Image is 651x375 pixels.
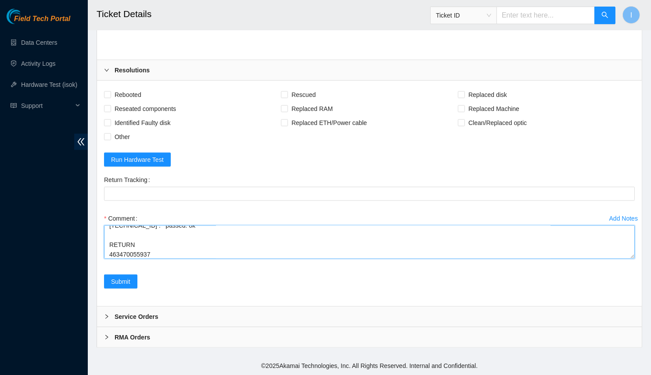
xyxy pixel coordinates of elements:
[496,7,595,24] input: Enter text here...
[465,102,523,116] span: Replaced Machine
[111,130,133,144] span: Other
[104,173,154,187] label: Return Tracking
[74,134,88,150] span: double-left
[97,307,642,327] div: Service Orders
[288,102,336,116] span: Replaced RAM
[104,335,109,340] span: right
[288,116,370,130] span: Replaced ETH/Power cable
[622,6,640,24] button: I
[594,7,615,24] button: search
[609,211,638,225] button: Add Notes
[601,11,608,20] span: search
[465,88,511,102] span: Replaced disk
[21,81,77,88] a: Hardware Test (isok)
[97,327,642,347] div: RMA Orders
[97,60,642,80] div: Resolutions
[111,155,164,164] span: Run Hardware Test
[21,39,57,46] a: Data Centers
[21,97,73,114] span: Support
[436,9,491,22] span: Ticket ID
[104,153,171,167] button: Run Hardware Test
[21,60,56,67] a: Activity Logs
[11,103,17,109] span: read
[88,357,651,375] footer: © 2025 Akamai Technologies, Inc. All Rights Reserved. Internal and Confidential.
[115,65,150,75] b: Resolutions
[111,102,180,116] span: Reseated components
[104,187,635,201] input: Return Tracking
[104,68,109,73] span: right
[288,88,319,102] span: Rescued
[7,9,44,24] img: Akamai Technologies
[111,88,145,102] span: Rebooted
[104,211,141,225] label: Comment
[104,275,137,289] button: Submit
[104,314,109,319] span: right
[111,116,174,130] span: Identified Faulty disk
[14,15,70,23] span: Field Tech Portal
[115,332,150,342] b: RMA Orders
[609,215,638,221] div: Add Notes
[104,225,635,259] textarea: Comment
[115,312,158,321] b: Service Orders
[111,277,130,286] span: Submit
[630,10,632,21] span: I
[465,116,530,130] span: Clean/Replaced optic
[7,16,70,27] a: Akamai TechnologiesField Tech Portal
